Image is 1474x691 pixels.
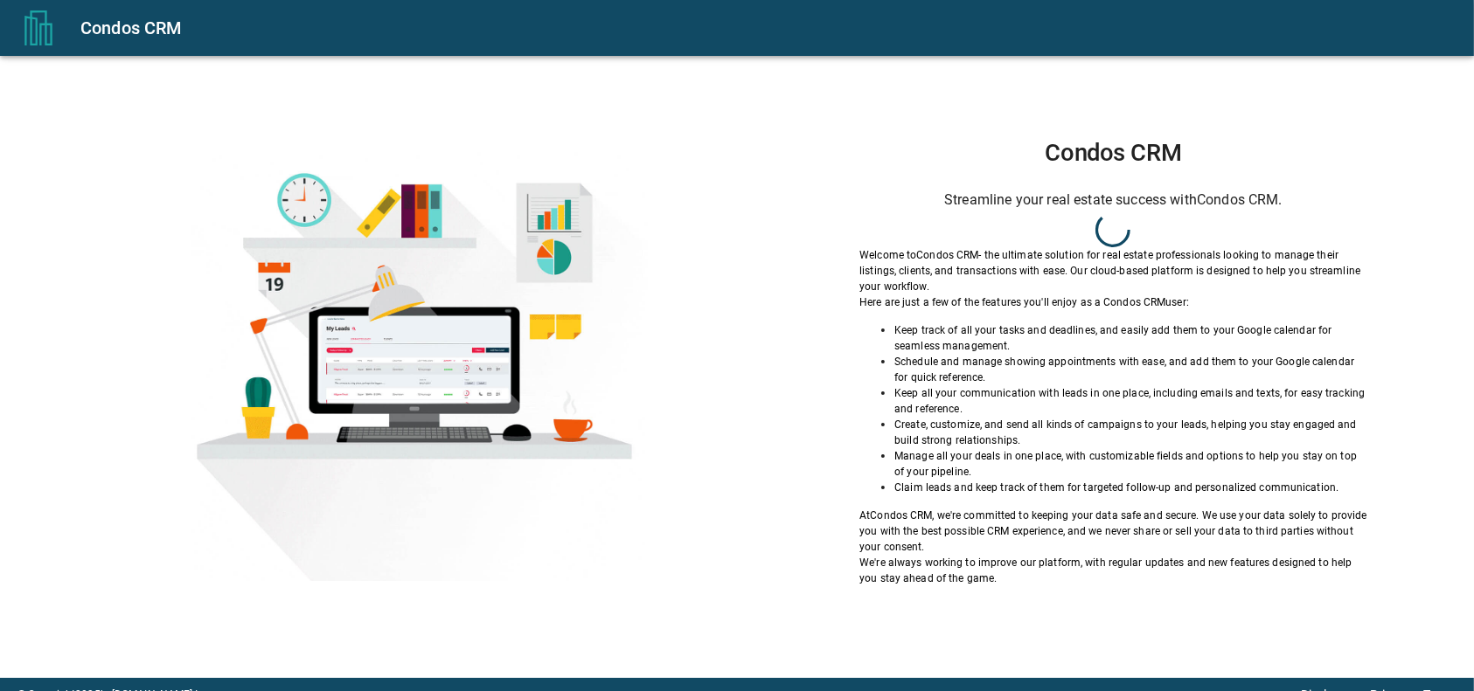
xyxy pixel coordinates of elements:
[859,555,1367,586] p: We're always working to improve our platform, with regular updates and new features designed to h...
[894,385,1367,417] p: Keep all your communication with leads in one place, including emails and texts, for easy trackin...
[859,188,1367,212] h6: Streamline your real estate success with Condos CRM .
[894,480,1367,495] p: Claim leads and keep track of them for targeted follow-up and personalized communication.
[894,448,1367,480] p: Manage all your deals in one place, with customizable fields and options to help you stay on top ...
[859,294,1367,310] p: Here are just a few of the features you'll enjoy as a Condos CRM user:
[894,322,1367,354] p: Keep track of all your tasks and deadlines, and easily add them to your Google calendar for seaml...
[859,247,1367,294] p: Welcome to Condos CRM - the ultimate solution for real estate professionals looking to manage the...
[80,14,1453,42] div: Condos CRM
[894,417,1367,448] p: Create, customize, and send all kinds of campaigns to your leads, helping you stay engaged and bu...
[894,354,1367,385] p: Schedule and manage showing appointments with ease, and add them to your Google calendar for quic...
[859,508,1367,555] p: At Condos CRM , we're committed to keeping your data safe and secure. We use your data solely to ...
[859,139,1367,167] h1: Condos CRM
